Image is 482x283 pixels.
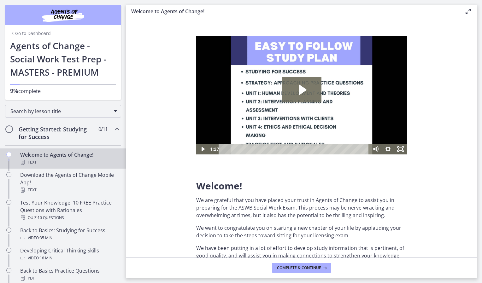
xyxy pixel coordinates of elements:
p: complete [10,87,116,95]
span: 9% [10,87,18,95]
img: Agents of Change [25,8,101,23]
div: Video [20,234,119,242]
button: Mute [173,108,185,118]
div: Welcome to Agents of Change! [20,151,119,166]
div: Developing Critical Thinking Skills [20,247,119,262]
button: Complete & continue [272,263,331,273]
p: We have been putting in a lot of effort to develop study information that is pertinent, of good q... [196,244,407,282]
div: Text [20,186,119,194]
p: We want to congratulate you on starting a new chapter of your life by applauding your decision to... [196,224,407,239]
h3: Welcome to Agents of Change! [131,8,454,15]
h2: Getting Started: Studying for Success [19,125,96,141]
h1: Agents of Change - Social Work Test Prep - MASTERS - PREMIUM [10,39,116,79]
div: Search by lesson title [5,105,121,118]
button: Show settings menu [185,108,198,118]
button: Play Video: c1o6hcmjueu5qasqsu00.mp4 [86,41,125,66]
span: · 35 min [39,234,52,242]
div: Playbar [27,108,170,118]
span: 0 / 11 [98,125,108,133]
a: Go to Dashboard [10,30,51,37]
div: Back to Basics: Studying for Success [20,227,119,242]
div: Video [20,254,119,262]
span: · 10 Questions [37,214,64,222]
span: · 16 min [39,254,52,262]
div: Back to Basics Practice Questions [20,267,119,282]
div: Text [20,159,119,166]
div: Quiz [20,214,119,222]
span: Search by lesson title [10,108,111,115]
div: PDF [20,274,119,282]
p: We are grateful that you have placed your trust in Agents of Change to assist you in preparing fo... [196,196,407,219]
div: Download the Agents of Change Mobile App! [20,171,119,194]
button: Fullscreen [198,108,211,118]
span: Complete & continue [277,265,321,270]
span: Welcome! [196,179,242,192]
div: Test Your Knowledge: 10 FREE Practice Questions with Rationales [20,199,119,222]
